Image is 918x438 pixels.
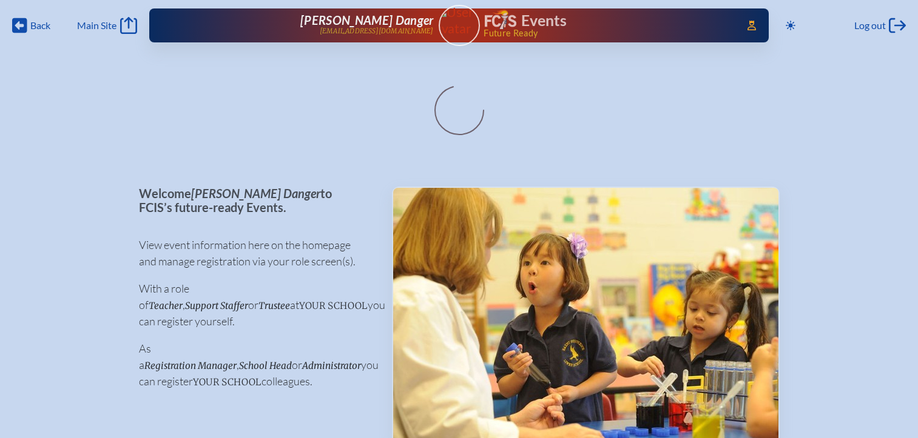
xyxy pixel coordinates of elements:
span: Teacher [149,300,183,311]
span: Administrator [302,360,361,371]
span: School Head [239,360,292,371]
span: Log out [854,19,886,32]
div: FCIS Events — Future ready [485,10,731,38]
p: [EMAIL_ADDRESS][DOMAIN_NAME] [320,27,434,35]
span: Registration Manager [144,360,237,371]
span: Trustee [258,300,290,311]
a: [PERSON_NAME] Danger[EMAIL_ADDRESS][DOMAIN_NAME] [188,13,434,38]
a: Main Site [77,17,137,34]
p: Welcome to FCIS’s future-ready Events. [139,187,373,214]
img: User Avatar [433,4,485,36]
a: User Avatar [439,5,480,46]
span: your school [299,300,368,311]
span: [PERSON_NAME] Danger [300,13,433,27]
span: Future Ready [484,29,730,38]
span: [PERSON_NAME] Danger [191,186,320,201]
p: View event information here on the homepage and manage registration via your role screen(s). [139,237,373,270]
p: As a , or you can register colleagues. [139,340,373,390]
span: Back [30,19,50,32]
span: Main Site [77,19,116,32]
span: Support Staffer [185,300,248,311]
p: With a role of , or at you can register yourself. [139,280,373,330]
span: your school [193,376,262,388]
